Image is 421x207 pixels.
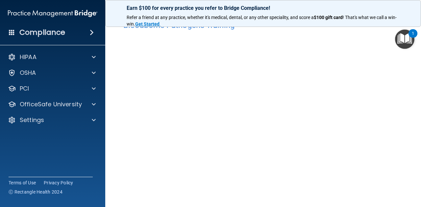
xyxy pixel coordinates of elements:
div: 1 [412,33,414,42]
strong: $100 gift card [314,15,343,20]
a: Settings [8,116,96,124]
h4: Compliance [19,28,65,37]
span: Ⓒ Rectangle Health 2024 [9,189,62,195]
a: HIPAA [8,53,96,61]
p: OfficeSafe University [20,100,82,108]
strong: Get Started [135,21,160,27]
a: OfficeSafe University [8,100,96,108]
a: Privacy Policy [44,179,73,186]
img: PMB logo [8,7,97,20]
span: Refer a friend at any practice, whether it's medical, dental, or any other speciality, and score a [127,15,314,20]
a: PCI [8,85,96,93]
p: OSHA [20,69,36,77]
p: HIPAA [20,53,37,61]
button: Open Resource Center, 1 new notification [395,30,414,49]
a: Get Started [135,21,161,27]
span: ! That's what we call a win-win. [127,15,397,27]
h4: Bloodborne Pathogens Training [123,21,403,30]
a: OSHA [8,69,96,77]
a: Terms of Use [9,179,36,186]
p: PCI [20,85,29,93]
p: Settings [20,116,44,124]
p: Earn $100 for every practice you refer to Bridge Compliance! [127,5,400,11]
